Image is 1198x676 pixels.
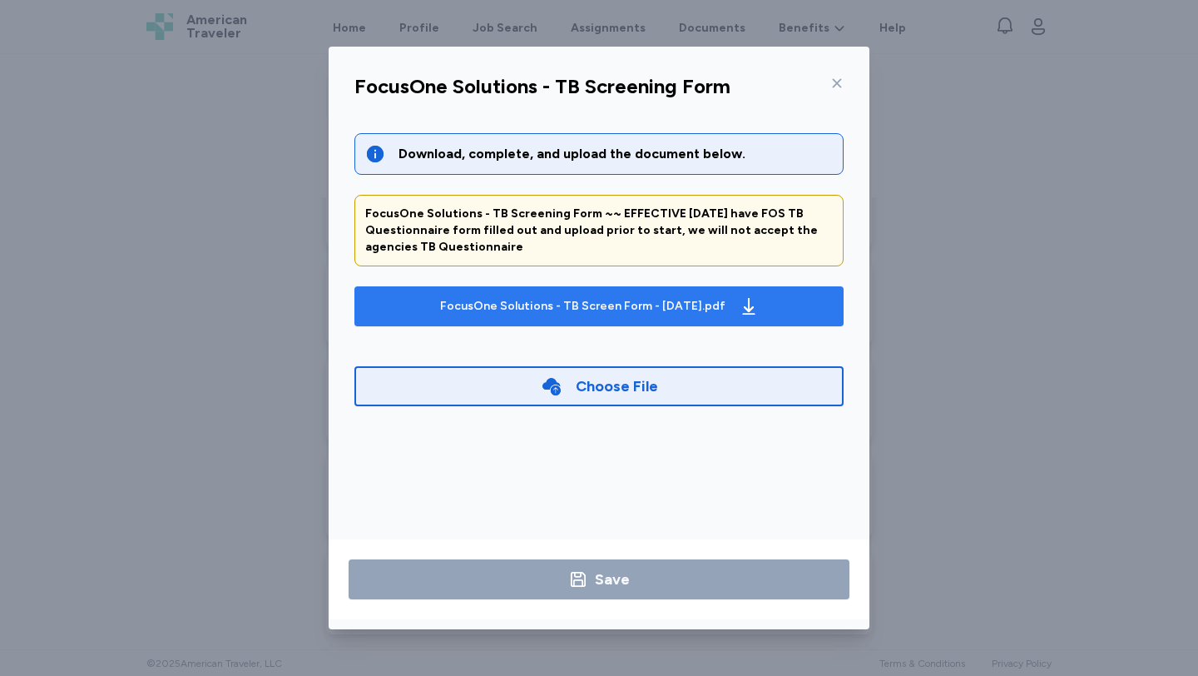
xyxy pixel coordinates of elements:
div: FocusOne Solutions - TB Screening Form [354,73,730,100]
div: Download, complete, and upload the document below. [399,144,833,164]
button: FocusOne Solutions - TB Screen Form - [DATE].pdf [354,286,844,326]
div: Save [595,568,630,591]
div: FocusOne Solutions - TB Screen Form - [DATE].pdf [440,298,725,315]
div: Choose File [576,375,658,398]
div: FocusOne Solutions - TB Screening Form ~~ EFFECTIVE [DATE] have FOS TB Questionnaire form filled ... [365,206,833,256]
button: Save [349,559,849,599]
